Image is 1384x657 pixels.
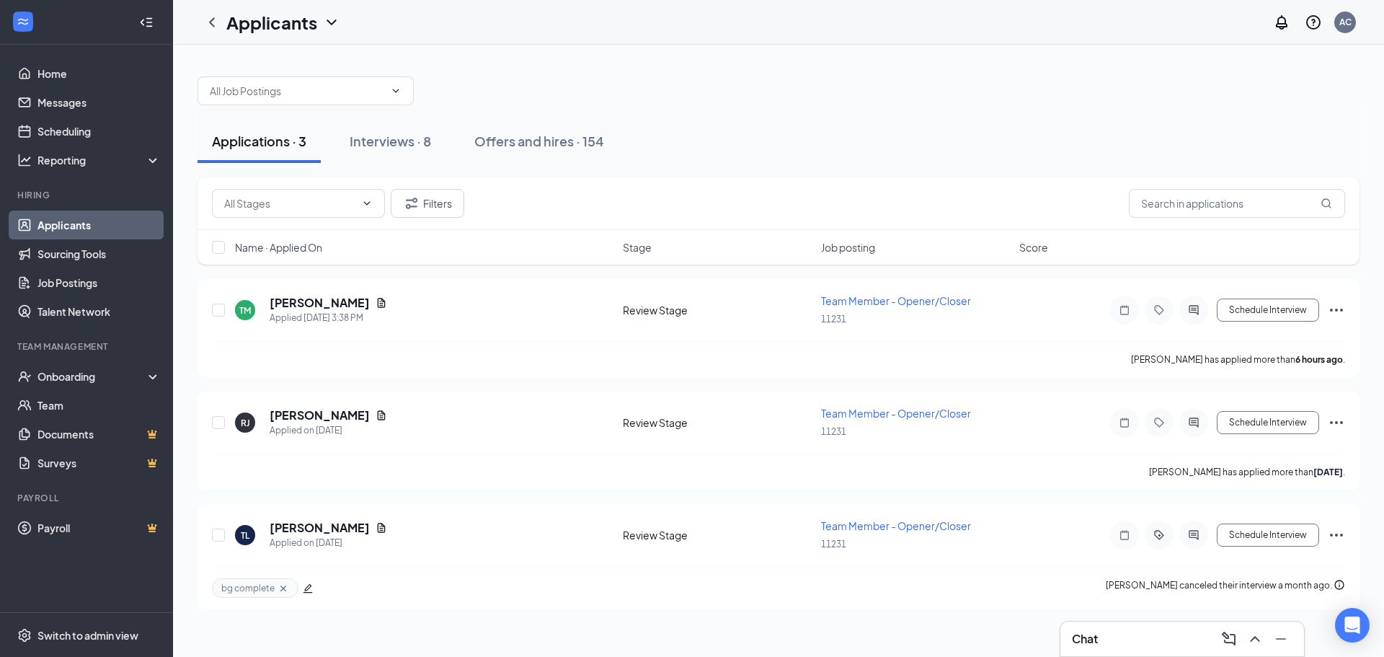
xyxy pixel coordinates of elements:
svg: ActiveTag [1150,529,1168,541]
span: Team Member - Opener/Closer [821,407,971,420]
span: Team Member - Opener/Closer [821,519,971,532]
div: Reporting [37,153,161,167]
span: 11231 [821,426,846,437]
span: Job posting [821,240,875,255]
input: All Job Postings [210,83,384,99]
span: Name · Applied On [235,240,322,255]
svg: ComposeMessage [1220,630,1238,648]
p: [PERSON_NAME] has applied more than . [1149,466,1345,478]
h3: Chat [1072,631,1098,647]
a: Talent Network [37,297,161,326]
div: Applied on [DATE] [270,536,387,550]
a: SurveysCrown [37,449,161,477]
p: [PERSON_NAME] has applied more than . [1131,353,1345,366]
div: Open Intercom Messenger [1335,608,1370,643]
svg: Note [1116,417,1133,428]
a: Applicants [37,211,161,239]
a: Team [37,391,161,420]
a: Home [37,59,161,88]
button: ChevronUp [1243,627,1267,651]
svg: MagnifyingGlass [1321,198,1332,209]
div: Applied on [DATE] [270,423,387,438]
a: DocumentsCrown [37,420,161,449]
button: Schedule Interview [1217,411,1319,434]
svg: ActiveChat [1185,529,1202,541]
div: Interviews · 8 [350,132,431,150]
svg: ChevronDown [390,85,402,97]
span: edit [303,583,313,594]
div: Switch to admin view [37,628,138,643]
a: Job Postings [37,268,161,297]
input: All Stages [224,195,355,211]
div: Offers and hires · 154 [474,132,604,150]
div: Team Management [17,340,158,353]
div: [PERSON_NAME] canceled their interview a month ago. [1106,578,1345,598]
svg: Note [1116,304,1133,316]
div: RJ [241,417,250,429]
div: Review Stage [623,528,812,542]
button: ComposeMessage [1217,627,1241,651]
button: Schedule Interview [1217,524,1319,547]
svg: Analysis [17,153,32,167]
svg: Filter [403,195,420,212]
svg: Ellipses [1328,301,1345,319]
svg: Document [376,522,387,534]
svg: WorkstreamLogo [16,14,30,29]
span: Stage [623,240,652,255]
svg: Document [376,410,387,421]
svg: Minimize [1272,630,1290,648]
svg: Ellipses [1328,526,1345,544]
button: Schedule Interview [1217,299,1319,322]
a: Messages [37,88,161,117]
div: TM [239,304,251,317]
b: [DATE] [1313,467,1343,477]
button: Minimize [1269,627,1292,651]
svg: ChevronLeft [203,14,221,31]
div: Payroll [17,492,158,504]
svg: ChevronDown [361,198,373,209]
h1: Applicants [226,10,317,35]
svg: Note [1116,529,1133,541]
a: Sourcing Tools [37,239,161,268]
h5: [PERSON_NAME] [270,295,370,311]
svg: Notifications [1273,14,1290,31]
b: 6 hours ago [1295,354,1343,365]
svg: Tag [1150,417,1168,428]
div: Onboarding [37,369,148,384]
div: AC [1339,16,1352,28]
svg: QuestionInfo [1305,14,1322,31]
span: 11231 [821,314,846,325]
div: TL [241,529,249,542]
a: Scheduling [37,117,161,146]
svg: ChevronUp [1246,630,1264,648]
div: Review Stage [623,303,812,317]
svg: ActiveChat [1185,304,1202,316]
h5: [PERSON_NAME] [270,407,370,423]
svg: Ellipses [1328,414,1345,431]
div: Hiring [17,189,158,201]
svg: UserCheck [17,369,32,384]
svg: Cross [278,583,289,594]
svg: Collapse [139,15,154,30]
h5: [PERSON_NAME] [270,520,370,536]
svg: Tag [1150,304,1168,316]
div: Applications · 3 [212,132,306,150]
svg: Info [1334,579,1345,591]
button: Filter Filters [391,189,464,218]
svg: Document [376,297,387,309]
svg: ActiveChat [1185,417,1202,428]
div: Review Stage [623,415,812,430]
span: 11231 [821,539,846,550]
svg: ChevronDown [323,14,340,31]
input: Search in applications [1129,189,1345,218]
svg: Settings [17,628,32,643]
div: Applied [DATE] 3:38 PM [270,311,387,325]
span: Score [1019,240,1048,255]
span: Team Member - Opener/Closer [821,294,971,307]
a: PayrollCrown [37,513,161,542]
span: bg complete [221,582,275,594]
